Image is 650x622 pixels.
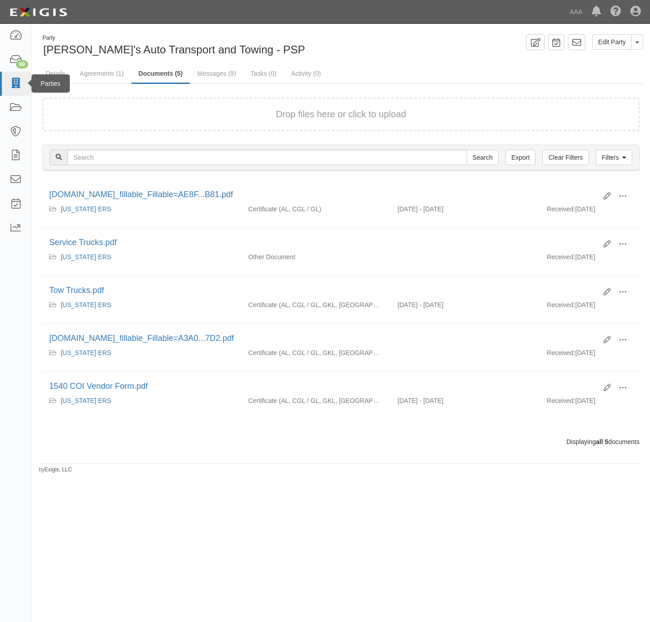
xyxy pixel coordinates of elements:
div: Tow Trucks.pdf [49,285,597,297]
div: Texas ERS [49,300,234,309]
a: Tasks (0) [244,64,283,83]
b: all 5 [596,438,608,445]
a: [DOMAIN_NAME]_fillable_Fillable=AE8F...B81.pdf [49,190,233,199]
div: formsbossweb.com_fillable_Fillable=AE8F...B81.pdf [49,189,597,201]
input: Search [467,150,499,165]
a: [US_STATE] ERS [61,205,111,213]
button: Drop files here or click to upload [276,108,406,121]
a: AAA [565,3,587,21]
a: [US_STATE] ERS [61,253,111,261]
a: Edit Party [592,34,632,50]
i: Help Center - Complianz [610,6,621,17]
span: [PERSON_NAME]'s Auto Transport and Towing - PSP [43,43,305,56]
p: Received: [547,300,575,309]
p: Received: [547,204,575,214]
div: formsbossweb.com_fillable_Fillable=A3A0...7D2.pdf [49,333,597,345]
a: Service Trucks.pdf [49,238,117,247]
div: Texas ERS [49,252,234,261]
a: Agreements (1) [73,64,130,83]
div: Parties [31,74,70,93]
div: Mike's Auto Transport and Towing - PSP [39,34,334,57]
div: [DATE] [540,204,640,218]
div: Other Document [241,252,390,261]
div: Auto Liability Commercial General Liability / Garage Liability Garage Keepers Liability On-Hook [241,300,390,309]
a: Export [505,150,536,165]
div: Service Trucks.pdf [49,237,597,249]
a: [US_STATE] ERS [61,301,111,308]
a: Tow Trucks.pdf [49,286,104,295]
div: Party [42,34,305,42]
div: Auto Liability Commercial General Liability / Garage Liability Garage Keepers Liability On-Hook [241,396,390,405]
a: 1540 COI Vendor Form.pdf [49,382,148,391]
a: Clear Filters [542,150,588,165]
div: [DATE] [540,348,640,362]
a: Exigis, LLC [45,466,72,473]
div: 1540 COI Vendor Form.pdf [49,381,597,392]
a: Documents (5) [131,64,189,84]
a: [DOMAIN_NAME]_fillable_Fillable=A3A0...7D2.pdf [49,334,234,343]
div: 69 [16,60,28,68]
div: Effective 01/07/2025 - Expiration 01/07/2026 [391,300,540,309]
div: Auto Liability Commercial General Liability / Garage Liability Garage Keepers Liability On-Hook [241,348,390,357]
a: [US_STATE] ERS [61,397,111,404]
div: Effective 03/15/2025 - Expiration 03/15/2026 [391,204,540,214]
div: Effective - Expiration [391,252,540,253]
p: Received: [547,252,575,261]
a: Messages (9) [191,64,243,83]
div: [DATE] [540,396,640,410]
a: [US_STATE] ERS [61,349,111,356]
div: Effective 03/15/2024 - Expiration 03/15/2025 [391,396,540,405]
div: Texas ERS [49,348,234,357]
div: [DATE] [540,300,640,314]
small: by [39,466,72,474]
img: logo-5460c22ac91f19d4615b14bd174203de0afe785f0fc80cf4dbbc73dc1793850b.png [7,4,70,21]
p: Received: [547,396,575,405]
div: Auto Liability Commercial General Liability / Garage Liability [241,204,390,214]
div: Texas ERS [49,204,234,214]
div: Texas ERS [49,396,234,405]
a: Filters [596,150,632,165]
div: [DATE] [540,252,640,266]
input: Search [68,150,467,165]
div: Displaying documents [36,437,646,446]
p: Received: [547,348,575,357]
a: Details [39,64,72,83]
a: Activity (0) [284,64,328,83]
